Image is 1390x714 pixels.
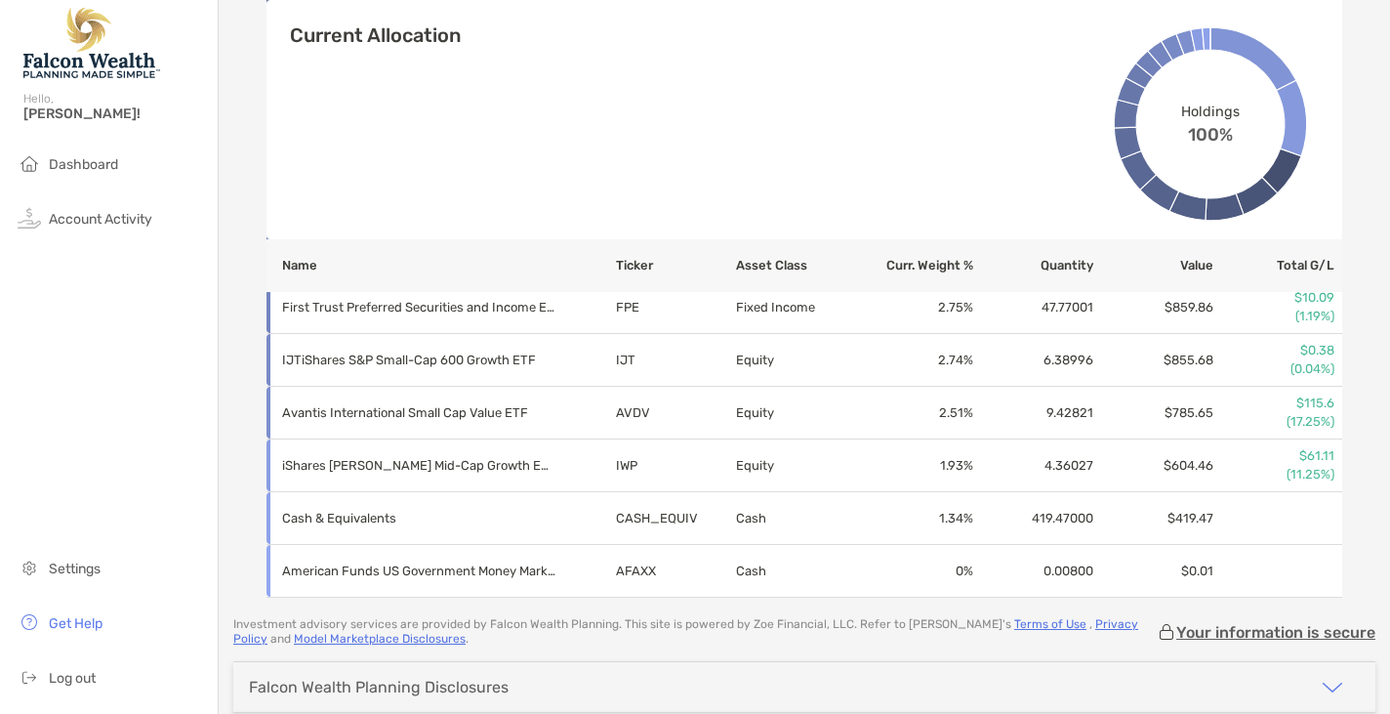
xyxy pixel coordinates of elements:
[18,206,41,230] img: activity icon
[23,8,160,78] img: Falcon Wealth Planning Logo
[615,440,735,492] td: IWP
[282,348,555,372] p: IJTiShares S&P Small-Cap 600 Growth ETF
[1094,281,1214,334] td: $859.86
[735,440,855,492] td: Equity
[18,151,41,175] img: household icon
[282,400,555,425] p: Avantis International Small Cap Value ETF
[1321,676,1344,699] img: icon arrow
[855,440,975,492] td: 1.93 %
[974,334,1094,387] td: 6.38996
[735,492,855,545] td: Cash
[1094,387,1214,440] td: $785.65
[1094,239,1214,292] th: Value
[855,281,975,334] td: 2.75 %
[1188,120,1233,146] span: 100%
[735,239,855,292] th: Asset Class
[1181,103,1239,119] span: Holdings
[49,156,118,173] span: Dashboard
[249,678,509,696] div: Falcon Wealth Planning Disclosures
[1215,447,1334,465] p: $61.11
[282,506,555,530] p: Cash & Equivalents
[233,617,1157,647] p: Investment advisory services are provided by Falcon Wealth Planning . This site is powered by Zoe...
[1215,466,1334,483] p: (11.25%)
[615,239,735,292] th: Ticker
[855,545,975,598] td: 0 %
[974,239,1094,292] th: Quantity
[735,387,855,440] td: Equity
[1215,360,1334,378] p: (0.04%)
[1215,413,1334,431] p: (17.25%)
[1215,342,1334,359] p: $0.38
[266,239,615,292] th: Name
[974,492,1094,545] td: 419.47000
[49,561,101,577] span: Settings
[18,556,41,579] img: settings icon
[49,211,152,228] span: Account Activity
[290,23,461,47] h4: Current Allocation
[1176,623,1375,642] p: Your information is secure
[1215,308,1334,325] p: (1.19%)
[974,440,1094,492] td: 4.36027
[1214,239,1342,292] th: Total G/L
[974,545,1094,598] td: 0.00800
[855,492,975,545] td: 1.34 %
[49,615,102,632] span: Get Help
[855,239,975,292] th: Curr. Weight %
[294,632,466,646] a: Model Marketplace Disclosures
[735,281,855,334] td: Fixed Income
[282,453,555,478] p: iShares Russell Mid-Cap Growth ETF
[855,334,975,387] td: 2.74 %
[735,334,855,387] td: Equity
[615,387,735,440] td: AVDV
[1094,545,1214,598] td: $0.01
[735,545,855,598] td: Cash
[1215,289,1334,307] p: $10.09
[282,295,555,319] p: First Trust Preferred Securities and Income ETF
[615,545,735,598] td: AFAXX
[1094,334,1214,387] td: $855.68
[1215,395,1334,412] p: $115.6
[615,492,735,545] td: CASH_EQUIV
[855,387,975,440] td: 2.51 %
[282,559,555,583] p: American Funds US Government Money Market Fund Class A
[18,665,41,689] img: logout icon
[974,281,1094,334] td: 47.77001
[23,105,206,122] span: [PERSON_NAME]!
[233,617,1138,646] a: Privacy Policy
[615,281,735,334] td: FPE
[615,334,735,387] td: IJT
[1014,617,1086,631] a: Terms of Use
[49,670,96,687] span: Log out
[974,387,1094,440] td: 9.42821
[1094,440,1214,492] td: $604.46
[18,610,41,634] img: get-help icon
[1094,492,1214,545] td: $419.47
